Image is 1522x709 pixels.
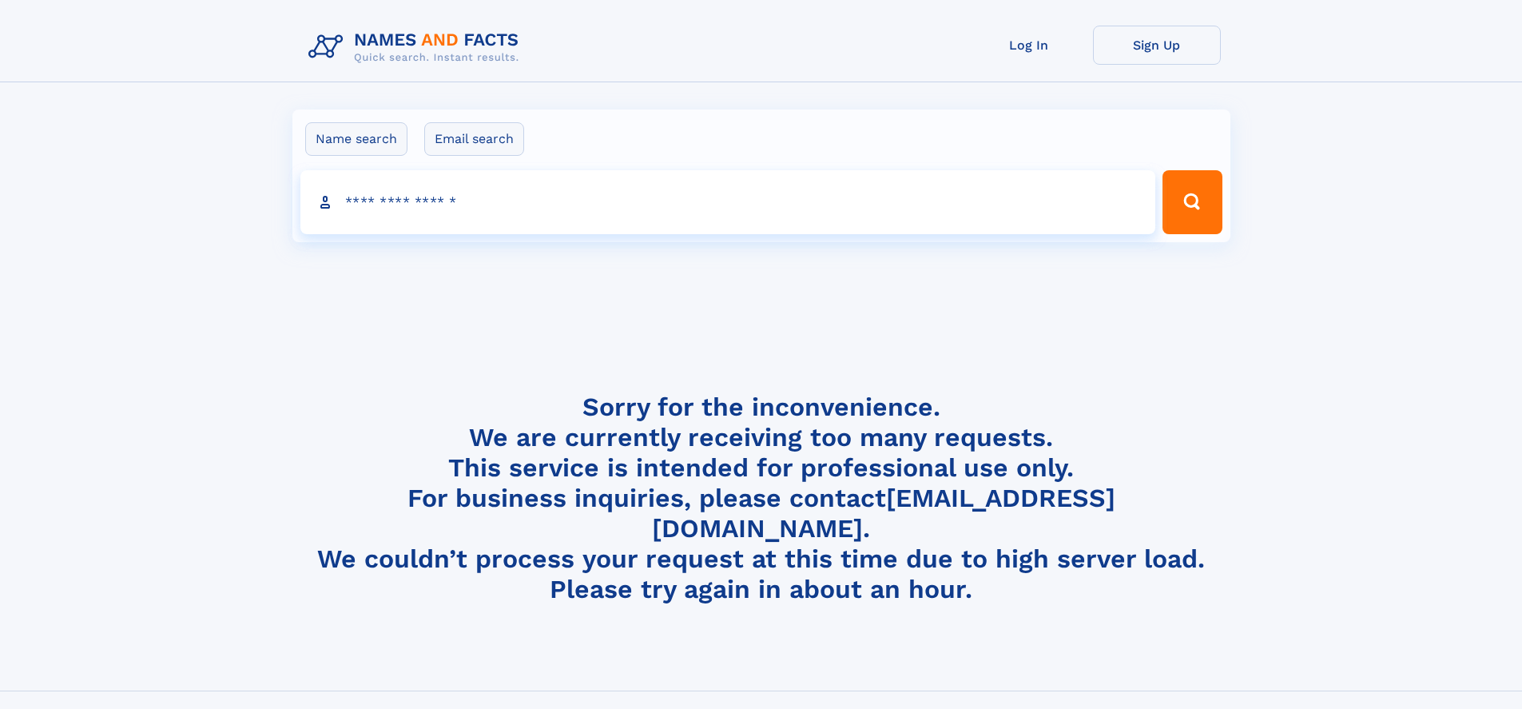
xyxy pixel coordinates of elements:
[965,26,1093,65] a: Log In
[652,483,1115,544] a: [EMAIL_ADDRESS][DOMAIN_NAME]
[300,170,1156,234] input: search input
[1162,170,1222,234] button: Search Button
[424,122,524,156] label: Email search
[305,122,407,156] label: Name search
[1093,26,1221,65] a: Sign Up
[302,26,532,69] img: Logo Names and Facts
[302,392,1221,605] h4: Sorry for the inconvenience. We are currently receiving too many requests. This service is intend...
